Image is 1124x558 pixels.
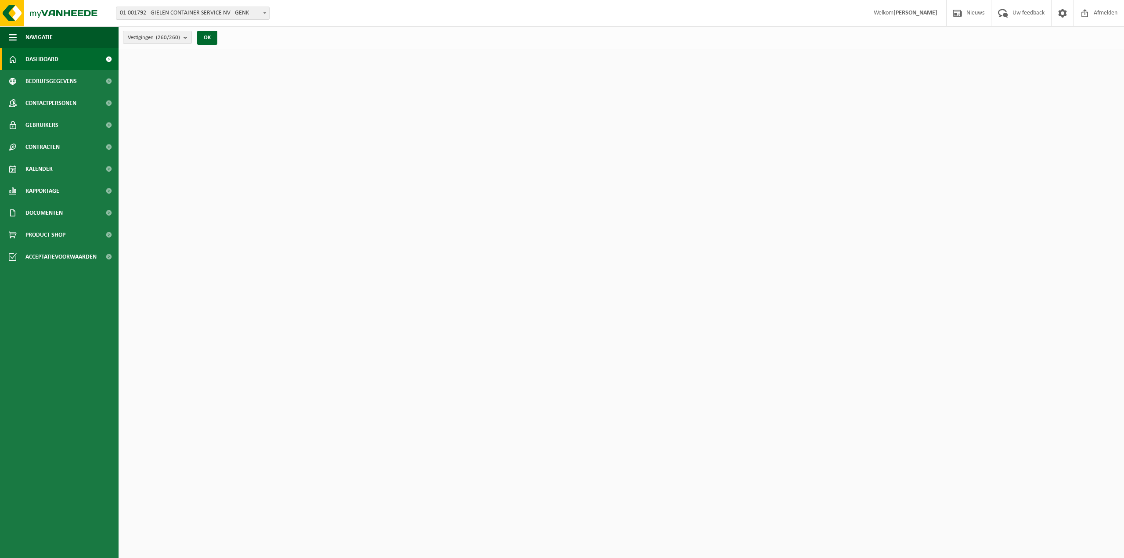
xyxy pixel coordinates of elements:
span: Documenten [25,202,63,224]
span: Vestigingen [128,31,180,44]
span: 01-001792 - GIELEN CONTAINER SERVICE NV - GENK [116,7,270,20]
span: Rapportage [25,180,59,202]
button: OK [197,31,217,45]
span: Product Shop [25,224,65,246]
span: Gebruikers [25,114,58,136]
span: Contactpersonen [25,92,76,114]
span: Kalender [25,158,53,180]
span: 01-001792 - GIELEN CONTAINER SERVICE NV - GENK [116,7,269,19]
span: Bedrijfsgegevens [25,70,77,92]
span: Dashboard [25,48,58,70]
span: Contracten [25,136,60,158]
count: (260/260) [156,35,180,40]
span: Navigatie [25,26,53,48]
strong: [PERSON_NAME] [893,10,937,16]
button: Vestigingen(260/260) [123,31,192,44]
span: Acceptatievoorwaarden [25,246,97,268]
